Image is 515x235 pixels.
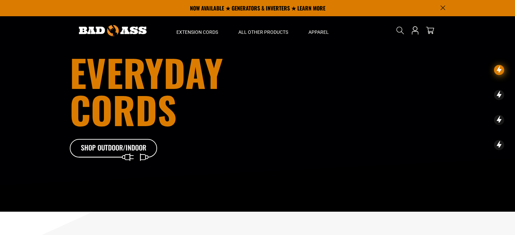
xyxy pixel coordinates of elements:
[395,25,406,36] summary: Search
[79,25,147,36] img: Bad Ass Extension Cords
[308,29,329,35] span: Apparel
[228,16,298,45] summary: All Other Products
[166,16,228,45] summary: Extension Cords
[238,29,288,35] span: All Other Products
[176,29,218,35] span: Extension Cords
[70,139,158,158] a: Shop Outdoor/Indoor
[70,54,295,128] h1: Everyday cords
[298,16,339,45] summary: Apparel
